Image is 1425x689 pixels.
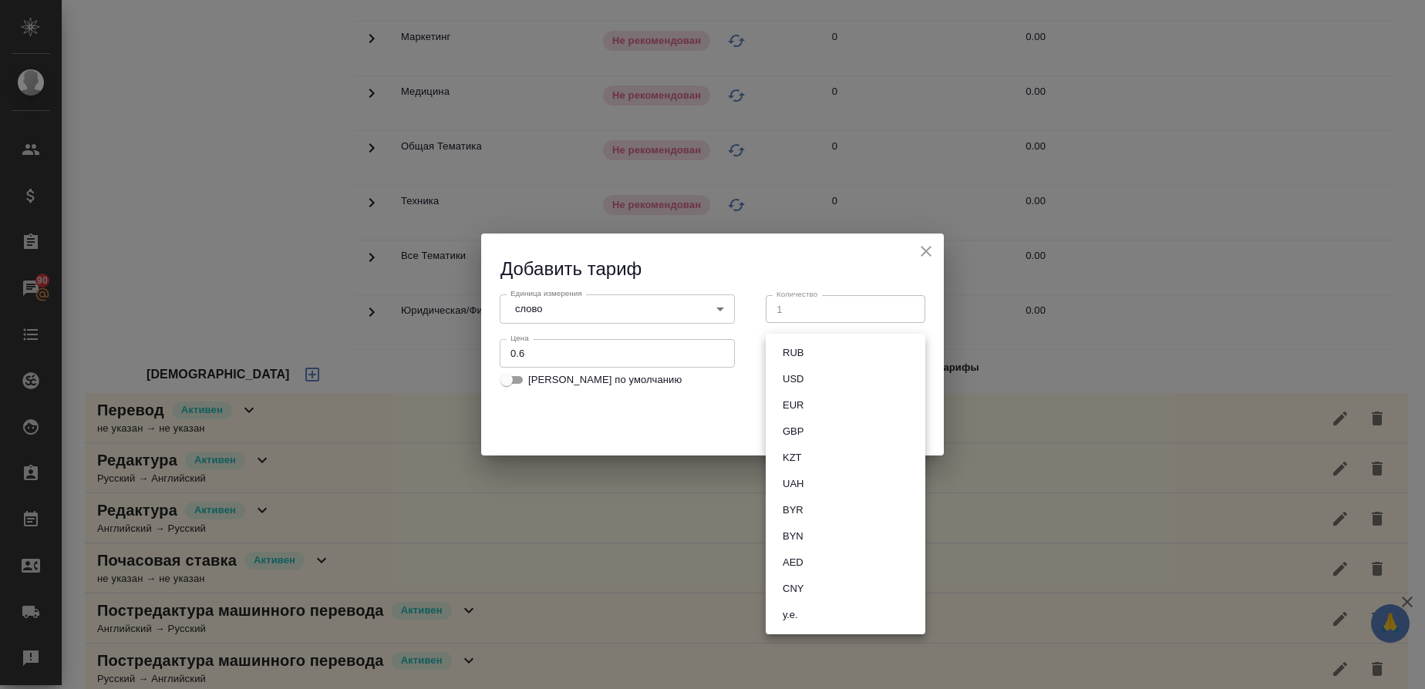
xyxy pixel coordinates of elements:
button: GBP [778,423,808,440]
button: RUB [778,344,808,361]
button: BYR [778,502,808,519]
button: EUR [778,397,808,414]
button: KZT [778,449,807,466]
button: BYN [778,528,808,545]
button: AED [778,554,808,571]
button: UAH [778,476,808,492]
button: у.е. [778,607,803,623]
button: CNY [778,580,808,597]
button: USD [778,371,808,388]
